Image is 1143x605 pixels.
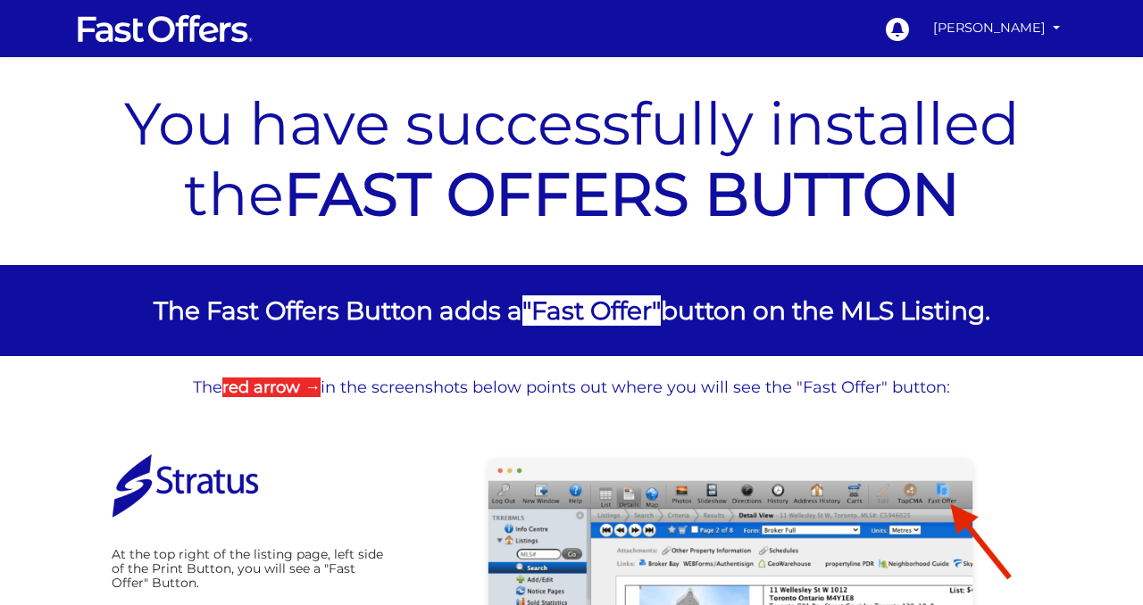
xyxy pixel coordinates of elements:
[94,378,1049,398] p: The in the screenshots below points out where you will see the "Fast Offer" button:
[112,443,259,529] img: Stratus Login
[926,11,1067,46] a: [PERSON_NAME]
[661,295,985,326] span: button on the MLS Listing
[98,292,1045,329] p: The Fast Offers Button adds a
[531,295,652,326] strong: Fast Offer
[522,295,661,326] span: " "
[112,547,385,590] p: At the top right of the listing page, left side of the Print Button, you will see a "Fast Offer" ...
[284,158,960,230] a: FAST OFFERS BUTTON
[222,377,321,397] strong: red arrow →
[98,88,1045,229] p: You have successfully installed the
[985,295,990,326] span: .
